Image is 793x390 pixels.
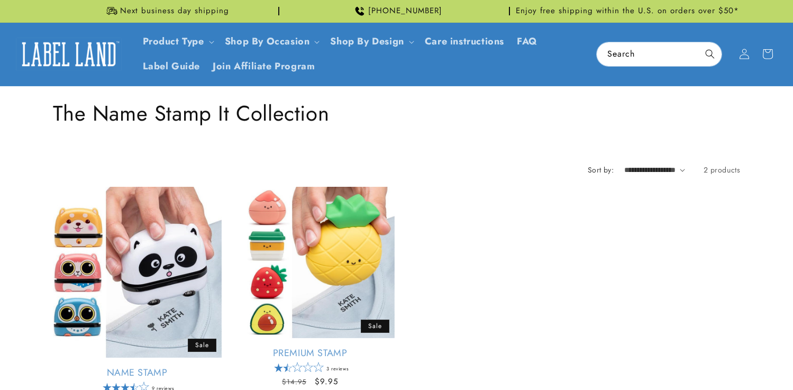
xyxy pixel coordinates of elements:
[324,29,418,54] summary: Shop By Design
[136,29,218,54] summary: Product Type
[136,54,207,79] a: Label Guide
[425,35,504,48] span: Care instructions
[12,34,126,75] a: Label Land
[330,34,404,48] a: Shop By Design
[16,38,122,70] img: Label Land
[418,29,511,54] a: Care instructions
[143,34,204,48] a: Product Type
[213,60,315,72] span: Join Affiliate Program
[571,340,782,379] iframe: Gorgias Floating Chat
[120,6,229,16] span: Next business day shipping
[218,29,324,54] summary: Shop By Occasion
[226,347,395,359] a: Premium Stamp
[516,6,739,16] span: Enjoy free shipping within the U.S. on orders over $50*
[588,165,614,175] label: Sort by:
[368,6,442,16] span: [PHONE_NUMBER]
[511,29,544,54] a: FAQ
[704,165,741,175] span: 2 products
[698,42,722,66] button: Search
[225,35,310,48] span: Shop By Occasion
[143,60,200,72] span: Label Guide
[53,99,741,127] h1: The Name Stamp It Collection
[517,35,537,48] span: FAQ
[206,54,321,79] a: Join Affiliate Program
